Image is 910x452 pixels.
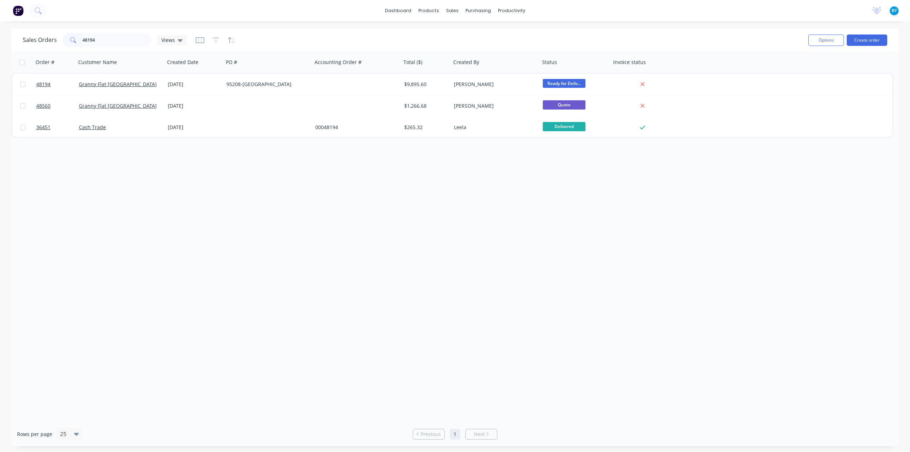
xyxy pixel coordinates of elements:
[13,5,23,16] img: Factory
[78,59,117,66] div: Customer Name
[36,124,50,131] span: 36451
[315,124,394,131] div: 00048194
[443,5,462,16] div: sales
[404,124,446,131] div: $265.32
[82,33,152,47] input: Search...
[79,81,157,87] a: Granny Flat [GEOGRAPHIC_DATA]
[453,59,479,66] div: Created By
[315,59,362,66] div: Accounting Order #
[36,117,79,138] a: 36451
[79,102,157,109] a: Granny Flat [GEOGRAPHIC_DATA]
[450,429,460,440] a: Page 1 is your current page
[543,100,585,109] span: Quote
[454,81,533,88] div: [PERSON_NAME]
[494,5,529,16] div: productivity
[79,124,106,131] a: Cash Trade
[168,81,221,88] div: [DATE]
[36,59,54,66] div: Order #
[462,5,494,16] div: purchasing
[36,102,50,110] span: 48560
[413,431,444,438] a: Previous page
[17,431,52,438] span: Rows per page
[167,59,198,66] div: Created Date
[892,7,897,14] span: BY
[542,59,557,66] div: Status
[36,95,79,117] a: 48560
[168,124,221,131] div: [DATE]
[168,102,221,110] div: [DATE]
[613,59,646,66] div: Invoice status
[226,81,305,88] div: 95208-[GEOGRAPHIC_DATA]
[381,5,415,16] a: dashboard
[466,431,497,438] a: Next page
[36,74,79,95] a: 48194
[23,37,57,43] h1: Sales Orders
[415,5,443,16] div: products
[421,431,441,438] span: Previous
[36,81,50,88] span: 48194
[403,59,422,66] div: Total ($)
[410,429,500,440] ul: Pagination
[226,59,237,66] div: PO #
[543,122,585,131] span: Delivered
[847,34,887,46] button: Create order
[404,81,446,88] div: $9,895.60
[808,34,844,46] button: Options
[454,102,533,110] div: [PERSON_NAME]
[161,36,175,44] span: Views
[454,124,533,131] div: Leela
[474,431,485,438] span: Next
[543,79,585,88] span: Ready for Deliv...
[404,102,446,110] div: $1,266.68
